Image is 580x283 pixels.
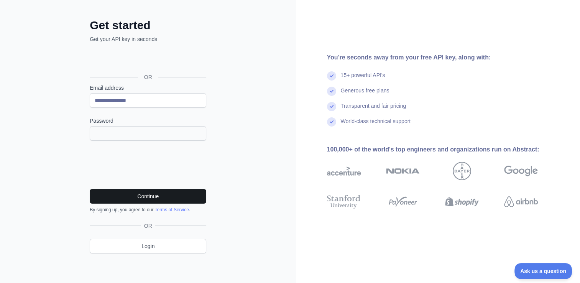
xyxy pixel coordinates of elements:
div: By signing up, you agree to our . [90,207,206,213]
div: Transparent and fair pricing [341,102,406,117]
div: Generous free plans [341,87,389,102]
img: airbnb [504,193,538,210]
img: stanford university [327,193,361,210]
iframe: Sign in with Google Button [86,51,209,68]
iframe: Toggle Customer Support [514,263,572,279]
img: nokia [386,162,420,180]
div: 100,000+ of the world's top engineers and organizations run on Abstract: [327,145,562,154]
label: Password [90,117,206,125]
p: Get your API key in seconds [90,35,206,43]
span: OR [138,73,158,81]
div: You're seconds away from your free API key, along with: [327,53,562,62]
img: accenture [327,162,361,180]
img: check mark [327,87,336,96]
img: google [504,162,538,180]
img: check mark [327,117,336,127]
img: check mark [327,102,336,111]
img: bayer [453,162,471,180]
a: Terms of Service [154,207,189,212]
button: Continue [90,189,206,204]
img: shopify [445,193,479,210]
a: Login [90,239,206,253]
h2: Get started [90,18,206,32]
div: World-class technical support [341,117,411,133]
span: OR [141,222,155,230]
div: 15+ powerful API's [341,71,385,87]
label: Email address [90,84,206,92]
iframe: reCAPTCHA [90,150,206,180]
img: payoneer [386,193,420,210]
img: check mark [327,71,336,81]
